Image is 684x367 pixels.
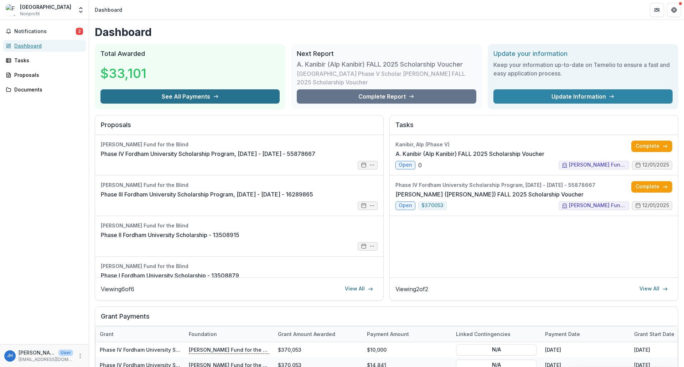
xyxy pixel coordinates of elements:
div: Grant amount awarded [274,326,363,342]
div: Payment Amount [363,330,413,338]
h2: Next Report [297,50,476,58]
p: Viewing 6 of 6 [101,285,134,293]
span: Notifications [14,28,76,35]
div: Payment date [541,330,584,338]
div: [GEOGRAPHIC_DATA] [20,3,71,11]
div: Proposals [14,71,80,79]
div: Foundation [185,326,274,342]
div: Grant [95,330,118,338]
h1: Dashboard [95,26,678,38]
p: [EMAIL_ADDRESS][DOMAIN_NAME] [19,356,73,363]
div: Payment Amount [363,326,452,342]
a: View All [341,283,378,295]
h2: Total Awarded [100,50,280,58]
div: Linked Contingencies [452,326,541,342]
p: [PERSON_NAME] Fund for the Blind [189,346,269,354]
a: Complete [631,141,672,152]
nav: breadcrumb [92,5,125,15]
div: Jaime Lyn Harkin [7,353,13,358]
p: [GEOGRAPHIC_DATA] Phase V Scholar [PERSON_NAME] FALL 2025 Scholarship Voucher [297,69,476,86]
a: Phase IV Fordham University Scholarship Program, [DATE] - [DATE] - 55878667 [100,347,295,353]
div: Dashboard [14,42,80,49]
img: Fordham University [6,4,17,16]
h3: $33,101 [100,64,154,83]
p: User [58,350,73,356]
button: Open entity switcher [76,3,86,17]
div: Linked Contingencies [452,330,515,338]
a: Phase II Fordham University Scholarship - 13508915 [101,231,239,239]
div: Payment date [541,326,630,342]
a: Complete [631,181,672,193]
a: Dashboard [3,40,86,52]
div: Dashboard [95,6,122,14]
p: [PERSON_NAME] [19,349,56,356]
button: See All Payments [100,89,280,104]
button: Partners [650,3,664,17]
div: Grant [95,326,185,342]
a: [PERSON_NAME] ([PERSON_NAME]) FALL 2025 Scholarship Voucher [395,190,584,199]
button: Notifications2 [3,26,86,37]
span: 2 [76,28,83,35]
button: N/A [456,344,537,356]
div: Grant amount awarded [274,330,340,338]
h2: Grant Payments [101,313,672,326]
a: Proposals [3,69,86,81]
a: View All [635,283,672,295]
a: Complete Report [297,89,476,104]
h2: Tasks [395,121,672,135]
h2: Update your information [493,50,673,58]
a: Phase III Fordham University Scholarship Program, [DATE] - [DATE] - 16289865 [101,190,313,199]
button: More [76,352,84,360]
a: A. Kanibir (Alp Kanibir) FALL 2025 Scholarship Voucher [395,150,544,158]
h3: A. Kanibir (Alp Kanibir) FALL 2025 Scholarship Voucher [297,61,463,68]
h3: Keep your information up-to-date on Temelio to ensure a fast and easy application process. [493,61,673,78]
a: Phase I Fordham University Scholarship - 13508879 [101,271,239,280]
div: $370,053 [274,342,363,357]
div: Foundation [185,330,221,338]
h2: Proposals [101,121,378,135]
p: Viewing 2 of 2 [395,285,428,293]
div: Documents [14,86,80,93]
a: Phase IV Fordham University Scholarship Program, [DATE] - [DATE] - 55878667 [101,150,315,158]
button: Get Help [667,3,681,17]
div: Tasks [14,57,80,64]
a: Update Information [493,89,673,104]
span: Nonprofit [20,11,40,17]
div: [DATE] [541,342,630,357]
div: $10,000 [363,342,452,357]
a: Tasks [3,54,86,66]
a: Documents [3,84,86,95]
div: Grant start date [630,330,679,338]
